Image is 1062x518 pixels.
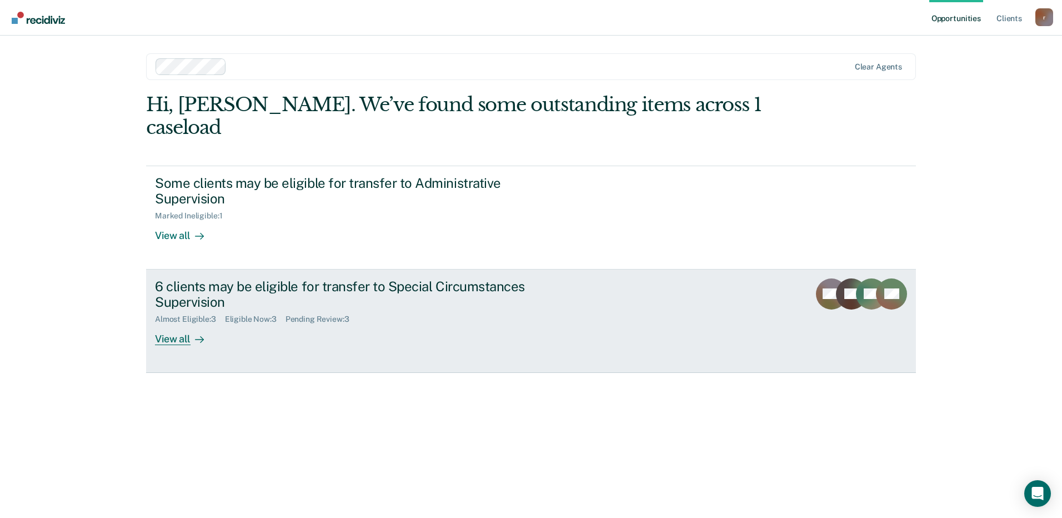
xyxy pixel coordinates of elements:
[1035,8,1053,26] button: Profile dropdown button
[155,221,217,242] div: View all
[146,166,916,270] a: Some clients may be eligible for transfer to Administrative SupervisionMarked Ineligible:1View all
[1024,480,1051,507] div: Open Intercom Messenger
[155,278,545,311] div: 6 clients may be eligible for transfer to Special Circumstances Supervision
[146,93,762,139] div: Hi, [PERSON_NAME]. We’ve found some outstanding items across 1 caseload
[146,270,916,373] a: 6 clients may be eligible for transfer to Special Circumstances SupervisionAlmost Eligible:3Eligi...
[155,315,225,324] div: Almost Eligible : 3
[285,315,358,324] div: Pending Review : 3
[12,12,65,24] img: Recidiviz
[225,315,285,324] div: Eligible Now : 3
[1035,8,1053,26] div: r
[155,324,217,346] div: View all
[155,175,545,207] div: Some clients may be eligible for transfer to Administrative Supervision
[855,62,902,72] div: Clear agents
[155,211,231,221] div: Marked Ineligible : 1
